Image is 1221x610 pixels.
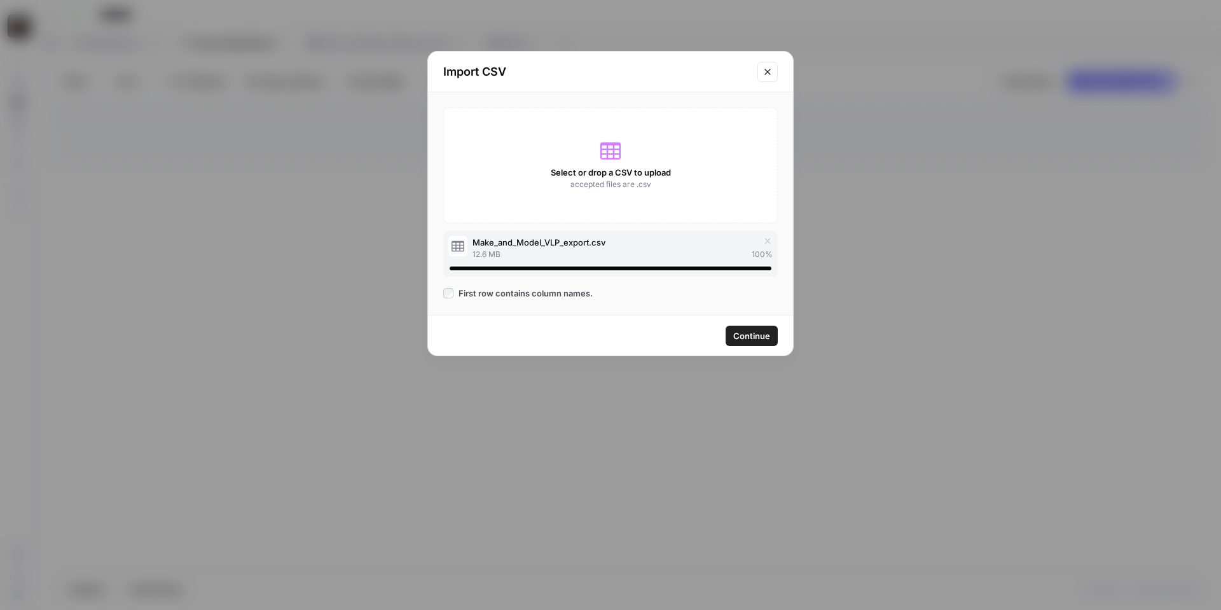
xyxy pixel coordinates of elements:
h2: Import CSV [443,63,750,81]
span: 12.6 MB [473,249,500,260]
button: Continue [726,326,778,346]
span: Continue [733,329,770,342]
span: accepted files are .csv [570,179,651,190]
span: First row contains column names. [459,287,593,300]
button: Close modal [757,62,778,82]
span: Select or drop a CSV to upload [551,166,671,179]
input: First row contains column names. [443,288,453,298]
span: Make_and_Model_VLP_export.csv [473,236,605,249]
span: 100 % [752,249,773,260]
